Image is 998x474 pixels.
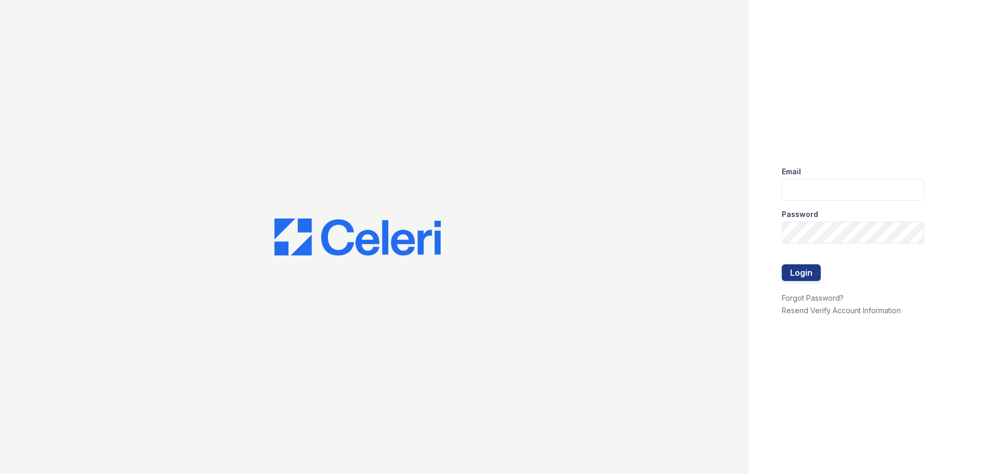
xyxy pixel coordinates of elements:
[782,306,901,315] a: Resend Verify Account Information
[782,264,821,281] button: Login
[782,293,844,302] a: Forgot Password?
[274,219,441,256] img: CE_Logo_Blue-a8612792a0a2168367f1c8372b55b34899dd931a85d93a1a3d3e32e68fde9ad4.png
[782,166,801,177] label: Email
[782,209,818,220] label: Password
